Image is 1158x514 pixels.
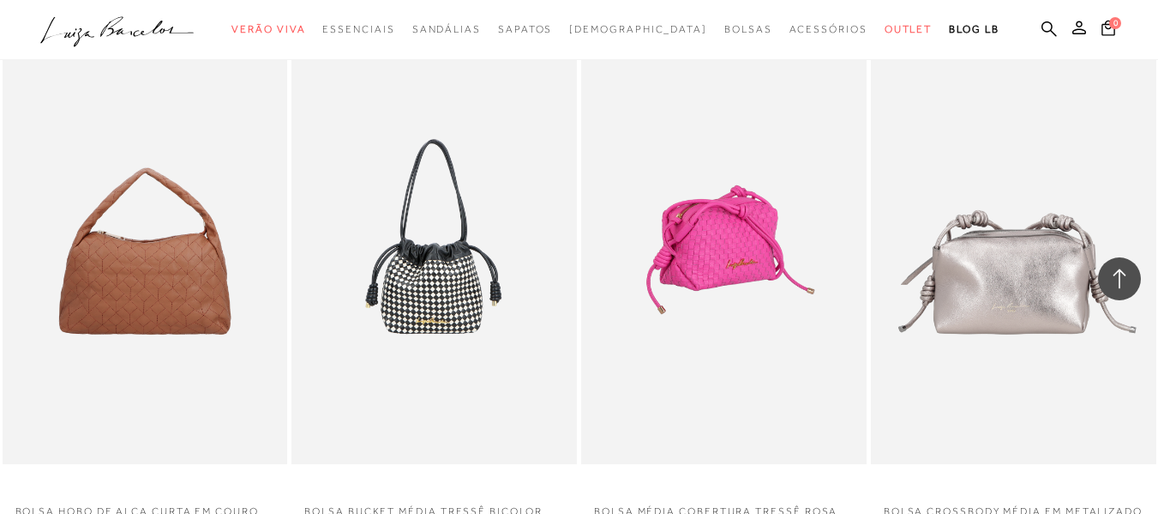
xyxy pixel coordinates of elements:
[569,23,707,35] span: [DEMOGRAPHIC_DATA]
[789,23,867,35] span: Acessórios
[949,14,999,45] a: BLOG LB
[498,14,552,45] a: categoryNavScreenReaderText
[293,38,575,461] img: BOLSA BUCKET MÉDIA TRESSÊ BICOLOR PRETO E OFF WHITE
[724,14,772,45] a: categoryNavScreenReaderText
[873,38,1155,461] a: BOLSA CROSSBODY MÉDIA EM METALIZADO TITÂNIO COM ALÇA DE NÓS BOLSA CROSSBODY MÉDIA EM METALIZADO T...
[789,14,867,45] a: categoryNavScreenReaderText
[322,14,394,45] a: categoryNavScreenReaderText
[412,23,481,35] span: Sandálias
[873,38,1155,461] img: BOLSA CROSSBODY MÉDIA EM METALIZADO TITÂNIO COM ALÇA DE NÓS
[583,35,867,463] img: Bolsa média cobertura tressê rosa
[583,38,865,461] a: Bolsa média cobertura tressê rosa
[724,23,772,35] span: Bolsas
[1109,17,1121,29] span: 0
[4,38,286,461] img: BOLSA HOBO DE ALÇA CURTA EM COURO CARAMELO MÉDIA
[569,14,707,45] a: noSubCategoriesText
[4,38,286,461] a: BOLSA HOBO DE ALÇA CURTA EM COURO CARAMELO MÉDIA BOLSA HOBO DE ALÇA CURTA EM COURO CARAMELO MÉDIA
[1096,19,1120,42] button: 0
[498,23,552,35] span: Sapatos
[231,14,305,45] a: categoryNavScreenReaderText
[949,23,999,35] span: BLOG LB
[885,23,933,35] span: Outlet
[293,38,575,461] a: BOLSA BUCKET MÉDIA TRESSÊ BICOLOR PRETO E OFF WHITE BOLSA BUCKET MÉDIA TRESSÊ BICOLOR PRETO E OFF...
[322,23,394,35] span: Essenciais
[885,14,933,45] a: categoryNavScreenReaderText
[231,23,305,35] span: Verão Viva
[412,14,481,45] a: categoryNavScreenReaderText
